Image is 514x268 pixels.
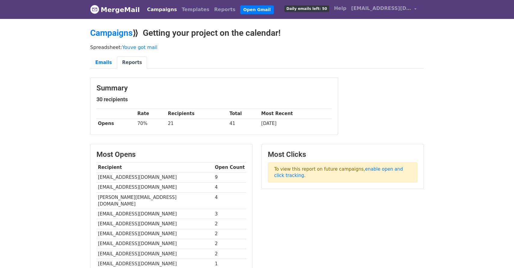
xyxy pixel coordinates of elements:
td: 2 [213,249,246,259]
a: Open Gmail [240,5,274,14]
td: 41 [228,119,260,129]
th: Most Recent [260,109,332,119]
td: 21 [167,119,228,129]
span: [EMAIL_ADDRESS][DOMAIN_NAME] [351,5,411,12]
p: To view this report on future campaigns, . [268,162,418,183]
img: MergeMail logo [90,5,99,14]
td: [PERSON_NAME][EMAIL_ADDRESS][DOMAIN_NAME] [96,192,213,209]
td: [EMAIL_ADDRESS][DOMAIN_NAME] [96,209,213,219]
a: Help [332,2,349,14]
td: 4 [213,182,246,192]
a: Daily emails left: 50 [282,2,332,14]
a: Youve got mail [122,44,158,50]
h3: Most Clicks [268,150,418,159]
th: Open Count [213,163,246,172]
td: [EMAIL_ADDRESS][DOMAIN_NAME] [96,229,213,239]
h3: Summary [96,84,332,93]
td: [EMAIL_ADDRESS][DOMAIN_NAME] [96,249,213,259]
a: MergeMail [90,3,140,16]
td: 3 [213,209,246,219]
th: Recipient [96,163,213,172]
a: Campaigns [90,28,133,38]
td: 4 [213,192,246,209]
td: [EMAIL_ADDRESS][DOMAIN_NAME] [96,172,213,182]
td: [EMAIL_ADDRESS][DOMAIN_NAME] [96,182,213,192]
span: Daily emails left: 50 [284,5,329,12]
a: Reports [212,4,238,16]
th: Total [228,109,260,119]
p: Spreadsheet: [90,44,424,50]
a: Emails [90,56,117,69]
a: [EMAIL_ADDRESS][DOMAIN_NAME] [349,2,419,17]
h5: 30 recipients [96,96,332,103]
th: Rate [136,109,167,119]
td: [EMAIL_ADDRESS][DOMAIN_NAME] [96,219,213,229]
th: Recipients [167,109,228,119]
h2: ⟫ Getting your project on the calendar! [90,28,424,38]
td: 9 [213,172,246,182]
td: 2 [213,219,246,229]
th: Opens [96,119,136,129]
a: enable open and click tracking [274,166,403,178]
td: [DATE] [260,119,332,129]
td: 70% [136,119,167,129]
a: Templates [179,4,212,16]
a: Reports [117,56,147,69]
td: 2 [213,239,246,249]
td: [EMAIL_ADDRESS][DOMAIN_NAME] [96,239,213,249]
h3: Most Opens [96,150,246,159]
a: Campaigns [145,4,179,16]
td: 2 [213,229,246,239]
